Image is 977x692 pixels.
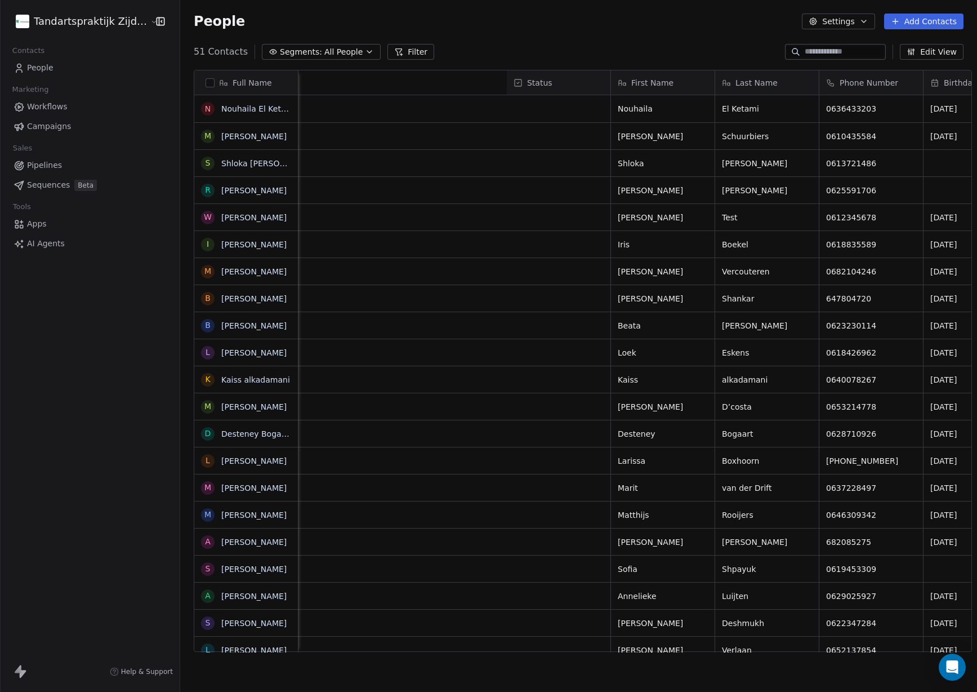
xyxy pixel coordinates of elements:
span: Test [722,212,812,223]
span: Bogaart [722,428,812,440]
div: Status [507,70,610,95]
span: Shankar [722,293,812,304]
div: Full Name [194,70,298,95]
span: Campaigns [27,121,71,132]
div: D [205,428,211,440]
a: [PERSON_NAME] [221,592,287,601]
div: A [205,536,211,548]
span: Tandartspraktijk Zijdelwaard [34,14,148,29]
span: [PERSON_NAME] [722,536,812,548]
span: Rooijers [722,509,812,521]
div: N [205,103,211,115]
div: M [204,130,211,142]
a: [PERSON_NAME] [221,483,287,493]
a: [PERSON_NAME] [221,132,287,141]
span: Schuurbiers [722,131,812,142]
a: AI Agents [9,234,171,253]
span: 0625591706 [826,185,916,196]
span: Boxhoorn [722,455,812,467]
a: Campaigns [9,117,171,136]
span: 0612345678 [826,212,916,223]
div: S [206,563,211,575]
div: W [204,211,212,223]
span: [PERSON_NAME] [618,618,708,629]
span: 0636433203 [826,103,916,114]
span: van der Drift [722,482,812,494]
span: [PHONE_NUMBER] [826,455,916,467]
button: Filter [387,44,434,60]
span: 0618426962 [826,347,916,358]
div: M [204,401,211,412]
a: Pipelines [9,156,171,175]
span: Shpayuk [722,564,812,575]
span: Pipelines [27,159,62,171]
a: [PERSON_NAME] [221,186,287,195]
div: B [205,292,211,304]
span: [PERSON_NAME] [618,212,708,223]
span: Contacts [7,42,50,59]
span: Eskens [722,347,812,358]
div: S [206,617,211,629]
div: Last Name [715,70,819,95]
span: Iris [618,239,708,250]
span: Sequences [27,179,70,191]
span: All People [324,46,363,58]
a: Kaiss alkadamani [221,375,290,384]
div: I [207,238,209,250]
div: L [206,455,210,467]
span: Full Name [233,77,272,88]
a: [PERSON_NAME] [221,619,287,628]
a: Help & Support [110,667,173,676]
span: Tools [8,198,35,215]
span: alkadamani [722,374,812,385]
span: 0637228497 [826,482,916,494]
button: Edit View [900,44,963,60]
a: Desteney Bogaart [221,429,292,438]
span: Last Name [735,77,778,88]
a: [PERSON_NAME] [221,348,287,357]
div: First Name [611,70,715,95]
a: [PERSON_NAME] [221,511,287,520]
div: L [206,347,210,358]
span: [PERSON_NAME] [618,401,708,412]
span: Segments: [280,46,322,58]
a: [PERSON_NAME] [221,267,287,276]
span: Matthijs [618,509,708,521]
div: R [205,184,211,196]
a: Nouhaila El Ketami [221,104,296,113]
span: Marit [618,482,708,494]
span: Workflows [27,101,68,113]
span: 0623230114 [826,320,916,331]
a: [PERSON_NAME] [221,402,287,411]
a: [PERSON_NAME] [221,456,287,465]
span: People [194,13,245,30]
span: Apps [27,218,47,230]
span: 0629025927 [826,591,916,602]
span: Sales [8,140,37,157]
span: 0628710926 [826,428,916,440]
span: Desteney [618,428,708,440]
span: 0652137854 [826,645,916,656]
span: 682085275 [826,536,916,548]
span: 0613721486 [826,158,916,169]
div: M [204,509,211,521]
span: Deshmukh [722,618,812,629]
span: Boekel [722,239,812,250]
span: 0653214778 [826,401,916,412]
span: Shloka [618,158,708,169]
span: Beata [618,320,708,331]
span: [PERSON_NAME] [618,536,708,548]
span: 0682104246 [826,266,916,277]
a: [PERSON_NAME] [221,240,287,249]
span: Nouhaila [618,103,708,114]
span: Birthday [944,77,977,88]
span: AI Agents [27,238,65,250]
span: Help & Support [121,667,173,676]
a: [PERSON_NAME] [221,646,287,655]
div: S [206,157,211,169]
div: A [205,590,211,602]
span: People [27,62,53,74]
span: Kaiss [618,374,708,385]
img: cropped-Favicon-Zijdelwaard.webp [16,15,29,28]
span: [PERSON_NAME] [618,131,708,142]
